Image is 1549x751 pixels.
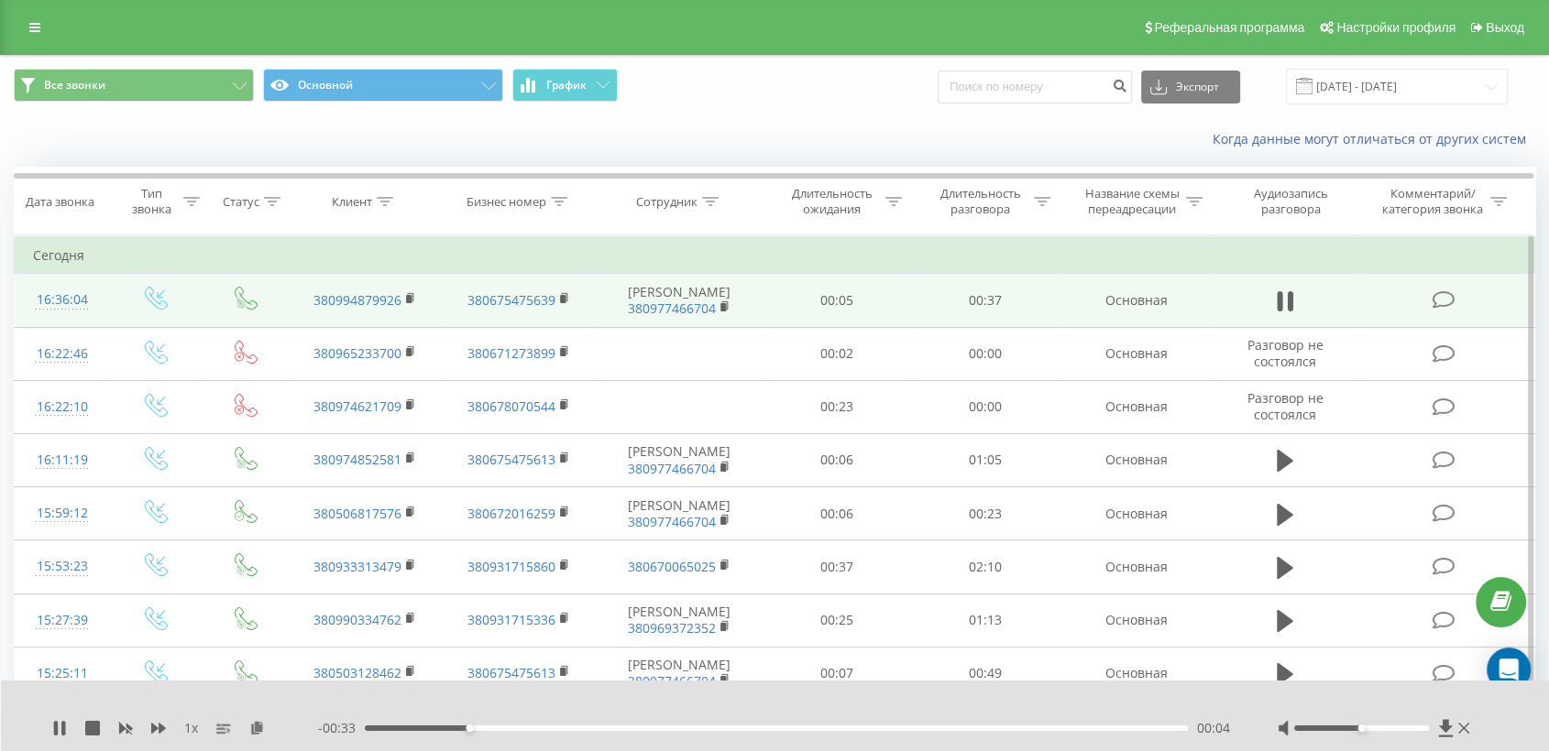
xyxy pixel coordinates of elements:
[1060,593,1214,647] td: Основная
[628,299,716,317] a: 380977466704
[628,558,716,575] a: 380670065025
[1083,186,1181,217] div: Название схемы переадресации
[763,380,911,433] td: 00:23
[763,433,911,486] td: 00:06
[1154,20,1304,35] span: Реферальная программа
[467,291,555,309] a: 380675475639
[1487,648,1531,691] div: Open Intercom Messenger
[223,194,259,210] div: Статус
[33,495,91,531] div: 15:59:12
[596,647,762,700] td: [PERSON_NAME]
[33,656,91,691] div: 15:25:11
[512,69,618,102] button: График
[1141,71,1240,103] button: Экспорт
[763,647,911,700] td: 00:07
[33,549,91,584] div: 15:53:23
[546,79,587,92] span: График
[1486,20,1524,35] span: Выход
[1247,389,1323,423] span: Разговор не состоялся
[911,487,1060,540] td: 00:23
[763,274,911,327] td: 00:05
[938,71,1132,103] input: Поиск по номеру
[911,647,1060,700] td: 00:49
[332,194,372,210] div: Клиент
[313,664,401,681] a: 380503128462
[911,433,1060,486] td: 01:05
[1247,336,1323,370] span: Разговор не состоялся
[1060,647,1214,700] td: Основная
[628,672,716,690] a: 380977466704
[313,611,401,628] a: 380990334762
[1232,186,1351,217] div: Аудиозапись разговора
[313,344,401,362] a: 380965233700
[313,397,401,415] a: 380974621709
[911,540,1060,593] td: 02:10
[14,69,254,102] button: Все звонки
[1060,274,1214,327] td: Основная
[636,194,698,210] div: Сотрудник
[313,558,401,575] a: 380933313479
[1213,130,1535,147] a: Когда данные могут отличаться от других систем
[628,619,716,637] a: 380969372352
[1060,433,1214,486] td: Основная
[467,724,474,732] div: Accessibility label
[911,327,1060,380] td: 00:00
[1336,20,1456,35] span: Настройки профиля
[26,194,94,210] div: Дата звонка
[1060,380,1214,433] td: Основная
[783,186,881,217] div: Длительность ожидания
[33,442,91,478] div: 16:11:19
[1379,186,1486,217] div: Комментарий/категория звонка
[467,344,555,362] a: 380671273899
[596,274,762,327] td: [PERSON_NAME]
[318,719,365,737] span: - 00:33
[313,451,401,468] a: 380974852581
[44,78,105,93] span: Все звонки
[467,611,555,628] a: 380931715336
[596,487,762,540] td: [PERSON_NAME]
[467,505,555,522] a: 380672016259
[1357,724,1365,732] div: Accessibility label
[33,389,91,425] div: 16:22:10
[763,540,911,593] td: 00:37
[628,460,716,477] a: 380977466704
[263,69,503,102] button: Основной
[763,327,911,380] td: 00:02
[1197,719,1230,737] span: 00:04
[126,186,179,217] div: Тип звонка
[763,593,911,647] td: 00:25
[628,513,716,530] a: 380977466704
[596,593,762,647] td: [PERSON_NAME]
[313,291,401,309] a: 380994879926
[911,380,1060,433] td: 00:00
[1060,487,1214,540] td: Основная
[33,282,91,318] div: 16:36:04
[467,194,546,210] div: Бизнес номер
[467,397,555,415] a: 380678070544
[313,505,401,522] a: 380506817576
[596,433,762,486] td: [PERSON_NAME]
[911,593,1060,647] td: 01:13
[1060,540,1214,593] td: Основная
[763,487,911,540] td: 00:06
[467,451,555,468] a: 380675475613
[467,664,555,681] a: 380675475613
[1060,327,1214,380] td: Основная
[184,719,198,737] span: 1 x
[33,603,91,638] div: 15:27:39
[467,558,555,575] a: 380931715860
[15,237,1535,274] td: Сегодня
[911,274,1060,327] td: 00:37
[931,186,1029,217] div: Длительность разговора
[33,336,91,372] div: 16:22:46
